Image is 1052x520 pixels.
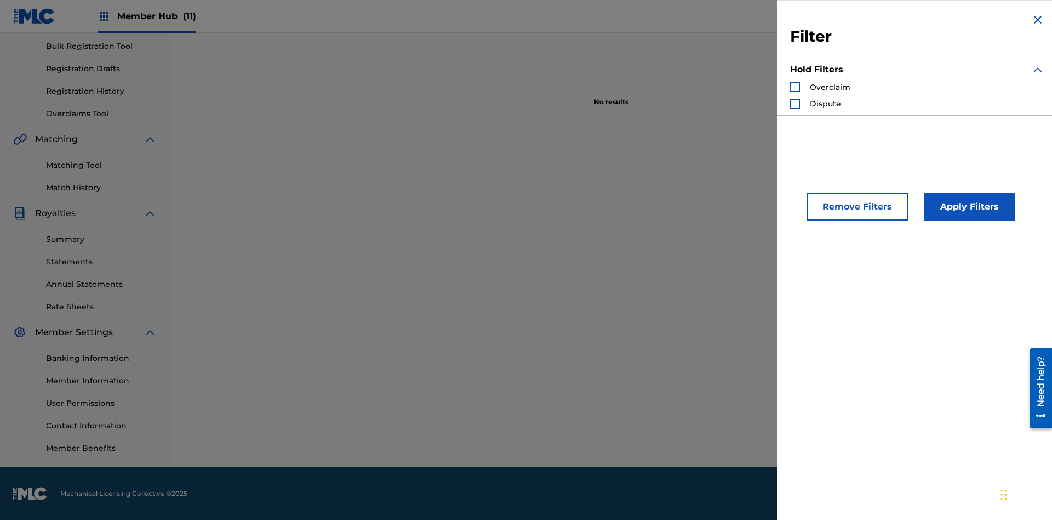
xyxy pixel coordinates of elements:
a: Member Benefits [46,443,157,454]
span: Member Settings [35,326,113,339]
img: MLC Logo [13,8,55,24]
img: Royalties [13,207,26,220]
span: Mechanical Licensing Collective © 2025 [60,489,187,499]
img: close [1031,13,1044,26]
button: Remove Filters [807,193,908,221]
div: Drag [1000,478,1007,511]
a: Overclaims Tool [46,108,157,120]
span: Royalties [35,207,76,220]
a: Statements [46,256,157,268]
a: Matching Tool [46,160,157,171]
img: expand [144,326,157,339]
button: Apply Filters [924,193,1015,221]
a: Annual Statements [46,279,157,290]
span: Matching [35,133,78,146]
img: Matching [13,133,27,146]
a: User Permissions [46,398,157,409]
span: (11) [183,11,196,21]
a: Summary [46,234,157,245]
a: Bulk Registration Tool [46,41,157,52]
span: Overclaim [810,82,850,92]
a: Match History [46,182,157,194]
img: expand [144,207,157,220]
a: Member Information [46,375,157,387]
a: Rate Sheets [46,301,157,313]
iframe: Chat Widget [997,467,1052,520]
span: Member Hub [117,10,196,22]
h3: Filter [790,27,1044,47]
a: Contact Information [46,420,157,432]
strong: Hold Filters [790,64,843,75]
a: Banking Information [46,353,157,364]
a: Registration History [46,86,157,97]
span: Dispute [810,99,841,109]
a: Registration Drafts [46,63,157,75]
iframe: Resource Center [1021,344,1052,434]
img: Member Settings [13,326,26,339]
img: expand [1031,63,1044,76]
img: logo [13,487,47,500]
img: expand [144,133,157,146]
img: Top Rightsholders [98,10,111,23]
p: No results [594,84,628,107]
